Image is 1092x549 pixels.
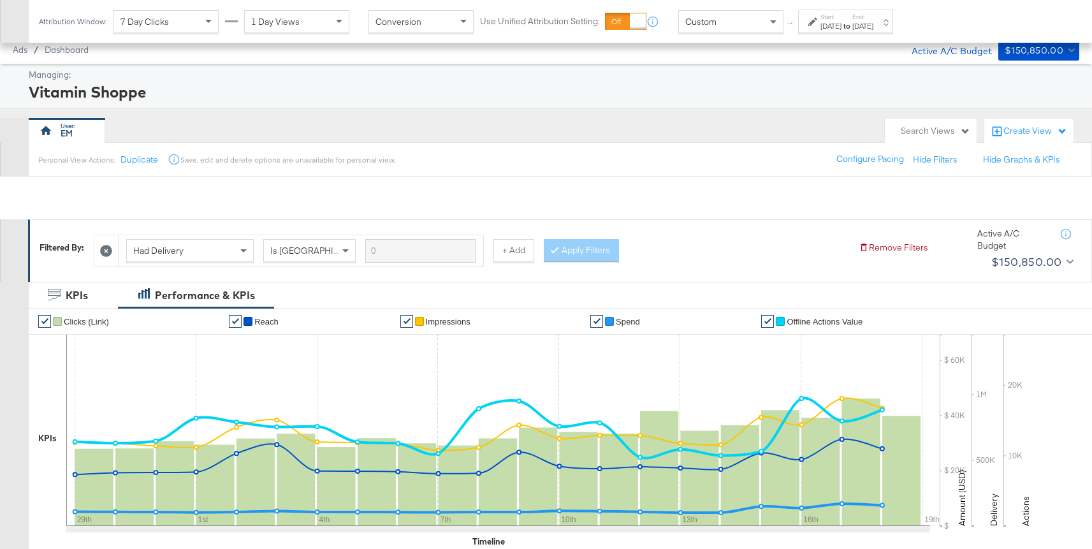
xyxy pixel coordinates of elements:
[1020,496,1031,526] text: Actions
[120,16,169,27] span: 7 Day Clicks
[66,288,88,303] div: KPIs
[38,315,51,328] a: ✔
[956,470,968,526] text: Amount (USD)
[270,245,368,256] span: Is [GEOGRAPHIC_DATA]
[375,16,421,27] span: Conversion
[29,81,1076,103] div: Vitamin Shoppe
[852,21,873,31] div: [DATE]
[426,317,470,326] span: Impressions
[1003,125,1067,138] div: Create View
[901,125,970,137] div: Search Views
[998,40,1079,61] button: $150,850.00
[852,13,873,21] label: End:
[472,536,505,548] div: Timeline
[493,239,534,262] button: + Add
[40,242,84,254] div: Filtered By:
[180,155,395,165] div: Save, edit and delete options are unavailable for personal view.
[13,45,27,55] span: Ads
[820,21,841,31] div: [DATE]
[251,16,300,27] span: 1 Day Views
[45,45,89,55] a: Dashboard
[859,242,928,254] button: Remove Filters
[254,317,279,326] span: Reach
[133,245,184,256] span: Had Delivery
[761,315,774,328] a: ✔
[120,154,158,166] button: Duplicate
[685,16,717,27] span: Custom
[991,253,1061,272] div: $150,850.00
[400,315,413,328] a: ✔
[898,40,992,59] div: Active A/C Budget
[38,432,57,444] div: KPIs
[61,128,73,140] div: EM
[986,252,1076,272] button: $150,850.00
[38,155,115,165] div: Personal View Actions:
[827,148,913,171] button: Configure Pacing
[64,317,109,326] span: Clicks (Link)
[820,13,841,21] label: Start:
[27,45,45,55] span: /
[983,154,1060,166] button: Hide Graphs & KPIs
[616,317,640,326] span: Spend
[841,21,852,31] strong: to
[988,494,1000,526] text: Delivery
[365,239,476,263] input: Enter a search term
[787,317,863,326] span: Offline Actions Value
[480,15,600,27] label: Use Unified Attribution Setting:
[590,315,603,328] a: ✔
[155,288,255,303] div: Performance & KPIs
[229,315,242,328] a: ✔
[29,69,1076,81] div: Managing:
[913,154,957,166] button: Hide Filters
[785,22,797,26] span: ↑
[977,228,1047,251] div: Active A/C Budget
[38,17,107,26] div: Attribution Window:
[1005,43,1063,59] div: $150,850.00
